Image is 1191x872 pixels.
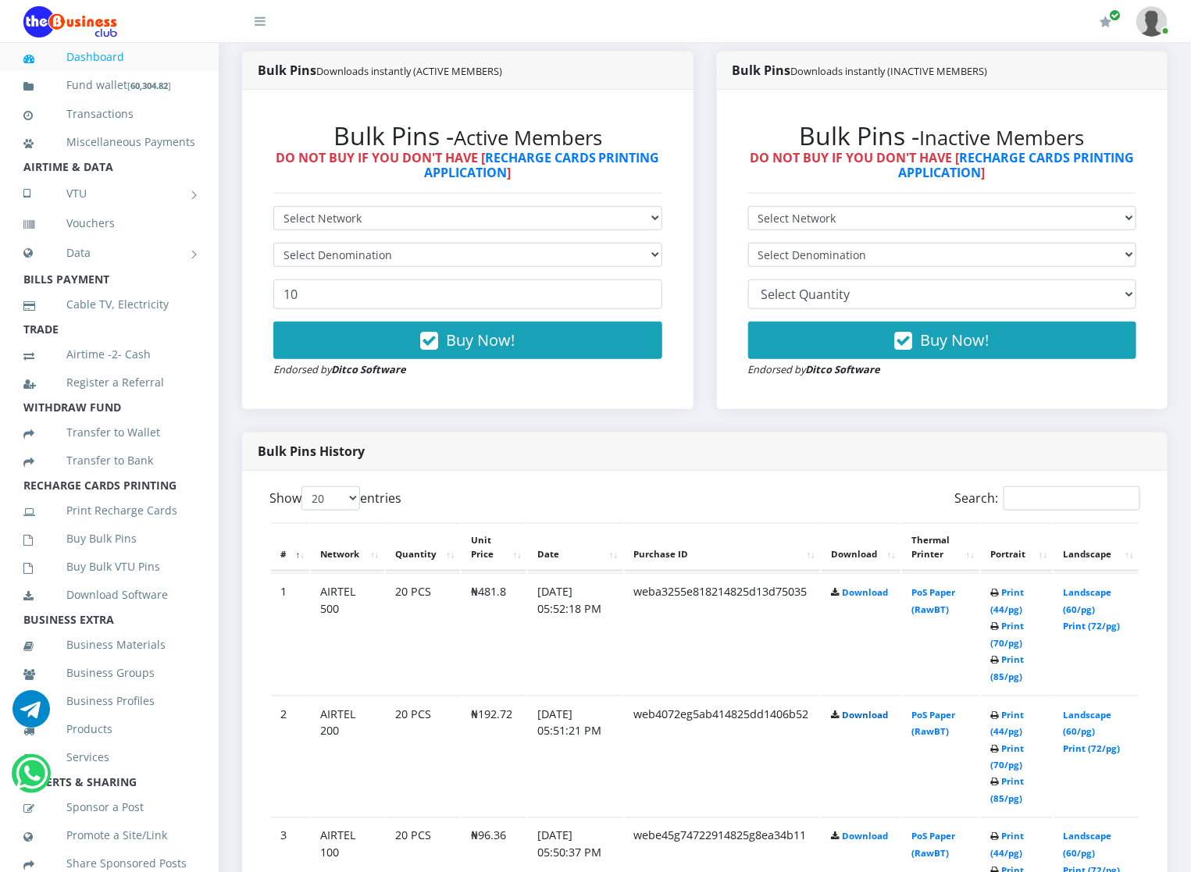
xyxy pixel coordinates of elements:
th: Network: activate to sort column ascending [311,523,384,571]
img: Logo [23,6,117,37]
td: weba3255e818214825d13d75035 [625,573,821,694]
a: Cable TV, Electricity [23,287,195,322]
select: Showentries [301,486,360,511]
td: 1 [271,573,309,694]
strong: Bulk Pins [733,62,988,79]
th: Quantity: activate to sort column ascending [386,523,460,571]
a: Print (72/pg) [1064,620,1121,632]
label: Search: [954,486,1140,511]
th: Portrait: activate to sort column ascending [981,523,1052,571]
a: Print (72/pg) [1064,742,1121,754]
strong: DO NOT BUY IF YOU DON'T HAVE [ ] [750,149,1134,181]
th: Unit Price: activate to sort column ascending [462,523,526,571]
a: Print (85/pg) [990,653,1024,682]
a: Business Materials [23,627,195,663]
strong: Ditco Software [806,362,881,376]
a: Print (70/pg) [990,742,1024,771]
td: 2 [271,696,309,817]
a: Register a Referral [23,365,195,400]
input: Enter Quantity [273,279,662,309]
th: Thermal Printer: activate to sort column ascending [902,523,979,571]
td: 20 PCS [386,696,460,817]
a: Landscape (60/pg) [1064,709,1112,738]
span: Renew/Upgrade Subscription [1109,9,1121,21]
a: Transfer to Wallet [23,415,195,450]
a: Buy Bulk Pins [23,521,195,557]
a: Print Recharge Cards [23,493,195,529]
h2: Bulk Pins - [748,121,1137,151]
td: AIRTEL 500 [311,573,384,694]
small: Endorsed by [748,362,881,376]
h2: Bulk Pins - [273,121,662,151]
a: Buy Bulk VTU Pins [23,549,195,585]
a: Services [23,739,195,775]
a: Landscape (60/pg) [1064,586,1112,615]
a: Data [23,233,195,272]
a: Products [23,711,195,747]
th: #: activate to sort column descending [271,523,309,571]
a: Download [842,831,888,842]
td: ₦192.72 [462,696,526,817]
td: ₦481.8 [462,573,526,694]
i: Renew/Upgrade Subscription [1100,16,1111,28]
th: Download: activate to sort column ascending [822,523,900,571]
button: Buy Now! [748,322,1137,359]
a: Dashboard [23,39,195,75]
a: Transfer to Bank [23,443,195,479]
img: User [1136,6,1168,37]
a: Print (44/pg) [990,586,1024,615]
a: Promote a Site/Link [23,817,195,853]
a: Print (44/pg) [990,709,1024,738]
small: Inactive Members [920,124,1085,151]
strong: Bulk Pins [258,62,502,79]
small: [ ] [127,80,171,91]
a: Chat for support [12,702,50,728]
a: Print (44/pg) [990,831,1024,860]
a: Download [842,586,888,598]
a: Print (85/pg) [990,776,1024,805]
a: Print (70/pg) [990,620,1024,649]
small: Endorsed by [273,362,406,376]
a: RECHARGE CARDS PRINTING APPLICATION [424,149,660,181]
td: [DATE] 05:52:18 PM [528,573,623,694]
input: Search: [1004,486,1140,511]
strong: Ditco Software [331,362,406,376]
a: Download Software [23,577,195,613]
a: Business Profiles [23,683,195,719]
a: Vouchers [23,205,195,241]
small: Active Members [454,124,602,151]
button: Buy Now! [273,322,662,359]
a: Fund wallet[60,304.82] [23,67,195,104]
a: VTU [23,174,195,213]
small: Downloads instantly (INACTIVE MEMBERS) [791,64,988,78]
a: PoS Paper (RawBT) [911,586,955,615]
a: Sponsor a Post [23,789,195,825]
small: Downloads instantly (ACTIVE MEMBERS) [316,64,502,78]
a: Miscellaneous Payments [23,124,195,160]
a: Download [842,709,888,721]
a: PoS Paper (RawBT) [911,831,955,860]
a: Airtime -2- Cash [23,336,195,372]
a: Landscape (60/pg) [1064,831,1112,860]
th: Date: activate to sort column ascending [528,523,623,571]
td: AIRTEL 200 [311,696,384,817]
a: Transactions [23,96,195,132]
label: Show entries [269,486,401,511]
span: Buy Now! [921,329,990,351]
a: PoS Paper (RawBT) [911,709,955,738]
strong: Bulk Pins History [258,443,365,460]
th: Landscape: activate to sort column ascending [1054,523,1139,571]
td: web4072eg5ab414825dd1406b52 [625,696,821,817]
a: RECHARGE CARDS PRINTING APPLICATION [899,149,1135,181]
b: 60,304.82 [130,80,168,91]
span: Buy Now! [446,329,515,351]
a: Chat for support [16,767,48,792]
td: 20 PCS [386,573,460,694]
strong: DO NOT BUY IF YOU DON'T HAVE [ ] [276,149,660,181]
th: Purchase ID: activate to sort column ascending [625,523,821,571]
a: Business Groups [23,655,195,691]
td: [DATE] 05:51:21 PM [528,696,623,817]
